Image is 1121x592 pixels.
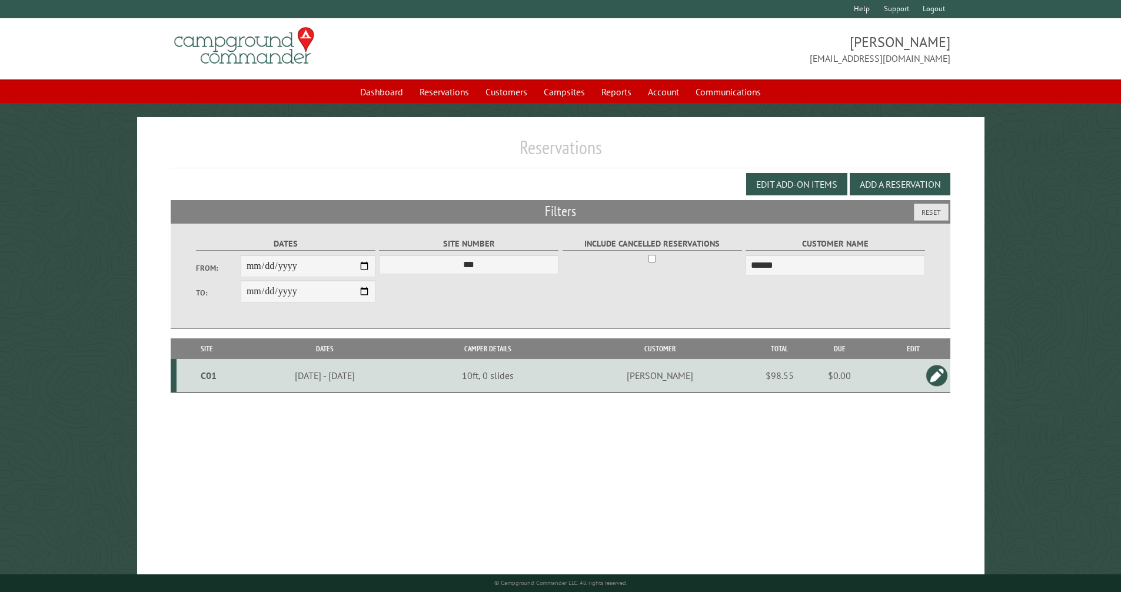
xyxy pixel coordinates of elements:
[171,23,318,69] img: Campground Commander
[238,338,412,359] th: Dates
[756,338,803,359] th: Total
[239,370,410,381] div: [DATE] - [DATE]
[564,359,756,393] td: [PERSON_NAME]
[746,237,925,251] label: Customer Name
[914,204,949,221] button: Reset
[171,136,951,168] h1: Reservations
[181,370,236,381] div: C01
[564,338,756,359] th: Customer
[478,81,534,103] a: Customers
[876,338,951,359] th: Edit
[561,32,951,65] span: [PERSON_NAME] [EMAIL_ADDRESS][DOMAIN_NAME]
[756,359,803,393] td: $98.55
[413,81,476,103] a: Reservations
[177,338,238,359] th: Site
[537,81,592,103] a: Campsites
[412,338,564,359] th: Camper Details
[171,200,951,222] h2: Filters
[353,81,410,103] a: Dashboard
[494,579,627,587] small: © Campground Commander LLC. All rights reserved.
[850,173,950,195] button: Add a Reservation
[196,262,241,274] label: From:
[641,81,686,103] a: Account
[563,237,742,251] label: Include Cancelled Reservations
[412,359,564,393] td: 10ft, 0 slides
[688,81,768,103] a: Communications
[196,237,375,251] label: Dates
[803,338,876,359] th: Due
[594,81,638,103] a: Reports
[379,237,558,251] label: Site Number
[196,287,241,298] label: To:
[803,359,876,393] td: $0.00
[746,173,847,195] button: Edit Add-on Items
